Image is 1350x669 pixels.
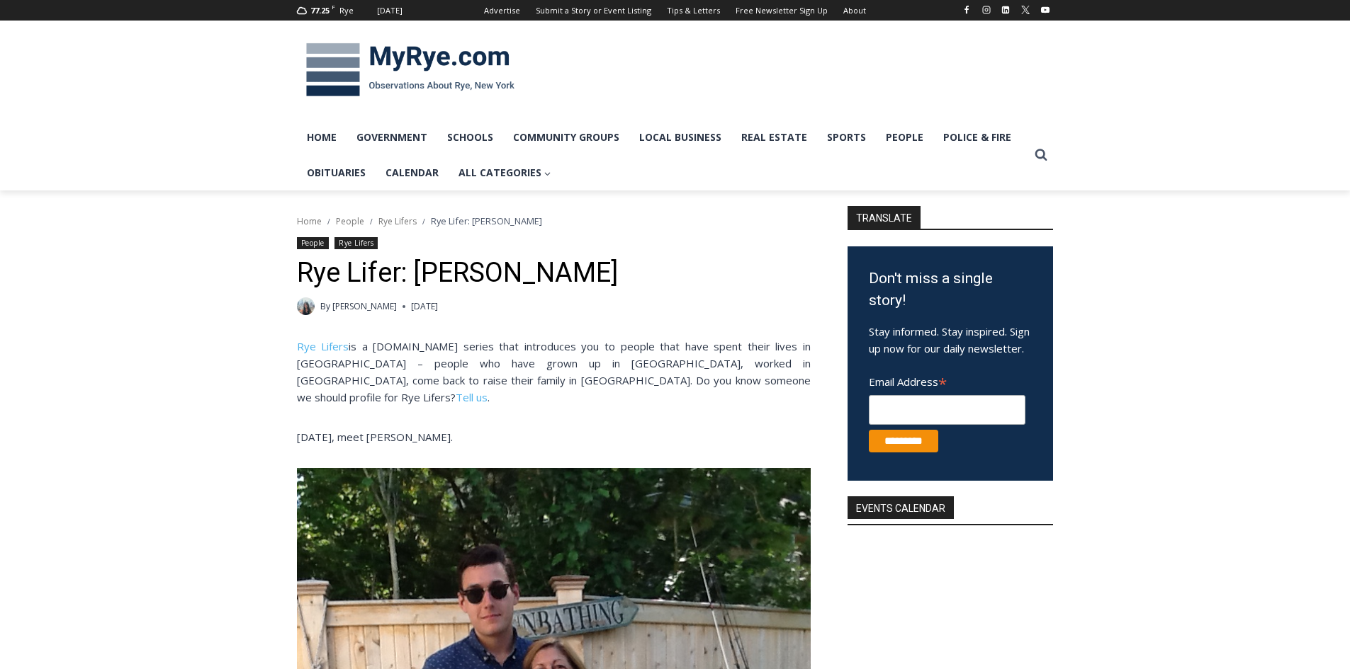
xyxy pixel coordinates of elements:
nav: Breadcrumbs [297,214,811,228]
a: Real Estate [731,120,817,155]
a: People [297,237,329,249]
a: [PERSON_NAME] [332,300,397,312]
a: Tell us [456,390,488,404]
p: [DATE], meet [PERSON_NAME]. [297,428,811,445]
label: Email Address [869,367,1025,393]
a: Government [347,120,437,155]
a: X [1017,1,1034,18]
time: [DATE] [411,299,438,313]
span: / [370,217,373,227]
span: / [327,217,330,227]
a: Facebook [958,1,975,18]
a: People [876,120,933,155]
strong: TRANSLATE [848,206,921,229]
button: View Search Form [1028,142,1054,168]
a: Rye Lifers [334,237,378,249]
p: Stay informed. Stay inspired. Sign up now for our daily newsletter. [869,323,1032,357]
span: F [332,3,335,11]
span: Rye Lifer: [PERSON_NAME] [431,215,542,227]
a: Obituaries [297,155,376,190]
a: People [336,215,364,227]
a: Linkedin [997,1,1014,18]
a: Rye Lifers [378,215,417,227]
h1: Rye Lifer: [PERSON_NAME] [297,257,811,290]
a: Police & Fire [933,120,1021,155]
div: Rye [339,4,354,17]
a: YouTube [1037,1,1054,18]
a: Calendar [376,155,449,190]
img: MyRye.com [297,33,524,107]
span: / [422,217,425,227]
a: Instagram [978,1,995,18]
p: is a [DOMAIN_NAME] series that introduces you to people that have spent their lives in [GEOGRAPHI... [297,338,811,406]
h3: Don't miss a single story! [869,268,1032,312]
span: By [320,299,330,313]
a: Sports [817,120,876,155]
div: [DATE] [377,4,403,17]
span: 77.25 [310,5,330,16]
a: Community Groups [503,120,629,155]
h2: Events Calendar [848,496,954,519]
a: Home [297,120,347,155]
span: All Categories [459,165,551,181]
a: Home [297,215,322,227]
img: (PHOTO: MyRye.com Intern and Editor Anika Kini. Contributed.) [297,297,315,315]
nav: Primary Navigation [297,120,1028,191]
a: Rye Lifers [297,339,349,353]
a: All Categories [449,155,561,190]
a: Local Business [629,120,731,155]
a: Author image [297,297,315,315]
a: Schools [437,120,503,155]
